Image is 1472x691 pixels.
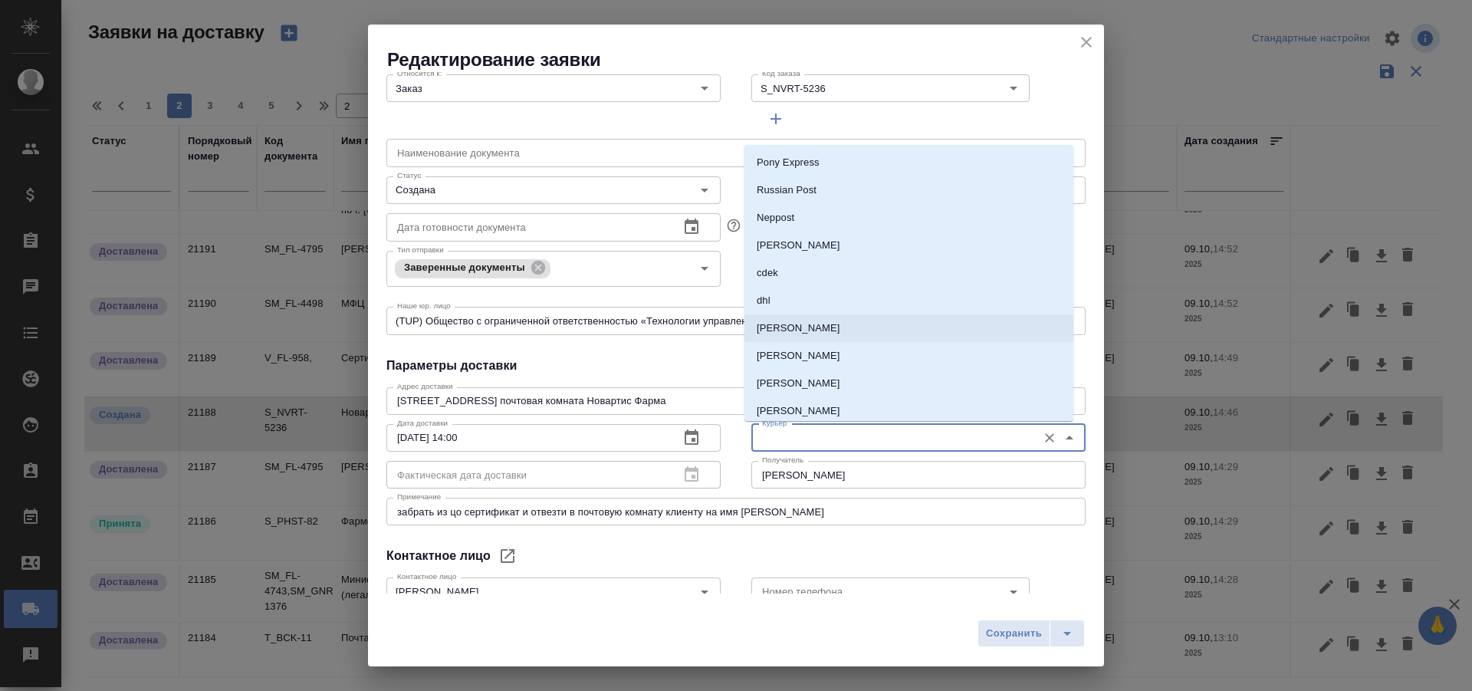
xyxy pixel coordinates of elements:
[986,625,1042,643] span: Сохранить
[386,357,1086,375] h4: Параметры доставки
[1075,31,1098,54] button: close
[1003,77,1024,99] button: Open
[978,620,1085,647] div: split button
[1059,427,1080,449] button: Close
[757,293,770,308] p: dhl
[397,506,1075,518] textarea: забрать из цо сертификат и отвезти в почтовую комнату клиенту на имя [PERSON_NAME]
[751,105,800,133] button: Добавить
[395,259,550,278] div: Заверенные документы
[757,210,794,225] p: Neppost
[757,321,840,336] p: [PERSON_NAME]
[395,262,534,273] span: Заверенные документы
[757,183,816,198] p: Russian Post
[757,155,820,170] p: Pony Express
[694,258,715,279] button: Open
[1003,581,1024,603] button: Open
[724,216,744,235] button: Если заполнить эту дату, автоматически создастся заявка, чтобы забрать готовые документы
[757,348,840,364] p: [PERSON_NAME]
[694,77,715,99] button: Open
[397,395,1075,406] textarea: [STREET_ADDRESS] почтовая комната Новартис Фарма
[386,547,491,565] h4: Контактное лицо
[757,265,778,281] p: cdek
[978,620,1050,647] button: Сохранить
[694,179,715,201] button: Open
[757,376,840,391] p: [PERSON_NAME]
[757,403,840,419] p: [PERSON_NAME]
[1039,427,1060,449] button: Очистить
[757,238,840,253] p: [PERSON_NAME]
[694,581,715,603] button: Open
[387,48,1104,72] h2: Редактирование заявки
